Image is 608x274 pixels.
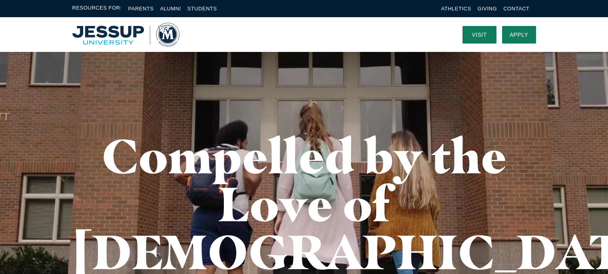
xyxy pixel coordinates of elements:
[441,6,471,12] a: Athletics
[503,6,529,12] a: Contact
[128,6,154,12] a: Parents
[72,23,179,47] img: Multnomah University Logo
[72,4,122,13] span: Resources For:
[187,6,217,12] a: Students
[462,26,496,44] a: Visit
[160,6,181,12] a: Alumni
[72,23,179,47] a: Home
[502,26,536,44] a: Apply
[478,6,497,12] a: Giving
